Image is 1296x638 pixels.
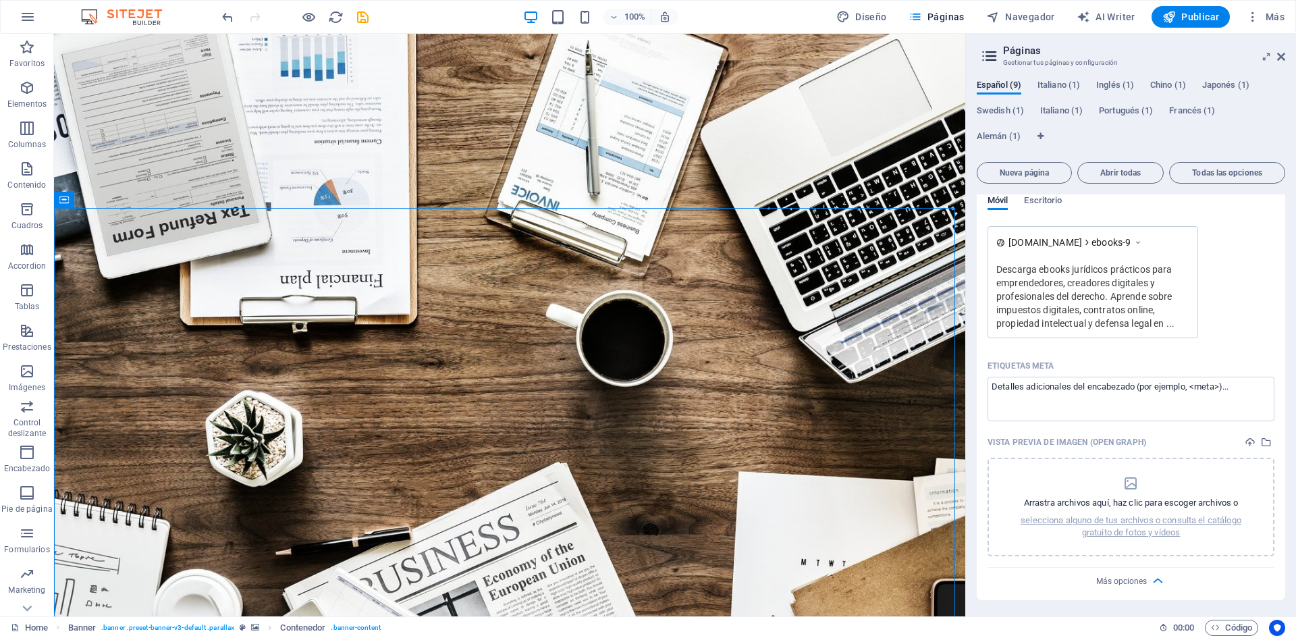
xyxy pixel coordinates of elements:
[1083,169,1158,177] span: Abrir todas
[331,620,380,636] span: . banner-content
[11,620,48,636] a: Haz clic para cancelar la selección y doble clic para abrir páginas
[903,6,970,28] button: Páginas
[1159,620,1195,636] h6: Tiempo de la sesión
[1005,475,1257,539] div: dropzone
[1096,577,1147,586] span: Más opciones
[1245,437,1255,448] i: Cargar archivo
[1242,434,1258,450] button: upload
[328,9,344,25] i: Volver a cargar página
[977,162,1072,184] button: Nueva página
[1005,514,1257,539] p: selecciona alguno de tus archivos o consulta el catálogo gratuito de fotos y vídeos
[251,624,259,631] i: Este elemento contiene un fondo
[354,9,371,25] button: save
[1211,620,1252,636] span: Código
[831,6,892,28] div: Diseño (Ctrl+Alt+Y)
[68,620,97,636] span: Haz clic para seleccionar y doble clic para editar
[624,9,645,25] h6: 100%
[988,437,1146,448] p: Esta imagen se mostrará cuando el sitio web se comparta en redes sociales
[1150,77,1186,96] span: Chino (1)
[1173,620,1194,636] span: 00 00
[1169,162,1285,184] button: Todas las opciones
[7,99,47,109] p: Elementos
[977,128,1021,147] span: Alemán (1)
[988,361,1054,371] p: Introduce aquí el código HTML que se incluirá en las etiquetas <head> de tu sitio web. Ten en cue...
[3,342,51,352] p: Prestaciones
[983,169,1066,177] span: Nueva página
[603,9,651,25] button: 100%
[1003,57,1258,69] h3: Gestionar tus páginas y configuración
[977,103,1024,122] span: Swedish (1)
[659,11,671,23] i: Al redimensionar, ajustar el nivel de zoom automáticamente para ajustarse al dispositivo elegido.
[219,9,236,25] button: undo
[1099,103,1153,122] span: Portugués (1)
[1,504,52,514] p: Pie de página
[977,80,1285,157] div: Pestañas de idiomas
[1269,620,1285,636] button: Usercentrics
[9,382,45,393] p: Imágenes
[996,262,1189,330] div: Descarga ebooks jurídicos prácticos para emprendedores, creadores digitales y profesionales del d...
[1008,236,1082,249] span: [DOMAIN_NAME]
[68,620,381,636] nav: breadcrumb
[1096,77,1134,96] span: Inglés (1)
[1162,10,1220,24] span: Publicar
[15,301,40,312] p: Tablas
[4,544,49,555] p: Formularios
[1024,192,1062,211] span: Escritorio
[1205,620,1258,636] button: Código
[11,220,43,231] p: Cuadros
[355,9,371,25] i: Guardar (Ctrl+S)
[909,10,965,24] span: Páginas
[300,9,317,25] button: Haz clic para salir del modo de previsualización y seguir editando
[1003,45,1285,57] h2: Páginas
[240,624,246,631] i: Este elemento es un preajuste personalizable
[981,6,1060,28] button: Navegador
[78,9,179,25] img: Editor Logo
[1169,103,1215,122] span: Francés (1)
[1183,622,1185,633] span: :
[986,10,1055,24] span: Navegador
[836,10,887,24] span: Diseño
[1091,236,1131,249] span: ebooks-9
[988,195,1062,221] div: Vista previa
[1152,6,1231,28] button: Publicar
[280,620,325,636] span: Haz clic para seleccionar y doble clic para editar
[327,9,344,25] button: reload
[1024,497,1239,509] p: Arrastra archivos aquí, haz clic para escoger archivos o
[1071,6,1141,28] button: AI Writer
[1037,77,1080,96] span: Italiano (1)
[1123,573,1139,589] button: Más opciones
[1077,162,1164,184] button: Abrir todas
[1077,10,1135,24] span: AI Writer
[220,9,236,25] i: Deshacer: Cambiar páginas (Ctrl+Z)
[101,620,234,636] span: . banner .preset-banner-v3-default .parallax
[1241,6,1290,28] button: Más
[1040,103,1083,122] span: Italiano (1)
[977,77,1021,96] span: Español (9)
[4,463,50,474] p: Encabezado
[831,6,892,28] button: Diseño
[8,139,47,150] p: Columnas
[7,180,46,190] p: Contenido
[988,377,1274,421] textarea: Etiquetas meta
[8,585,45,595] p: Marketing
[988,192,1008,211] span: Móvil
[8,261,46,271] p: Accordion
[1261,437,1272,448] i: Selecciona una imagen del administrador de archivos o escoge fotos del catálogo
[1175,169,1279,177] span: Todas las opciones
[1246,10,1285,24] span: Más
[1202,77,1249,96] span: Japonés (1)
[1258,434,1274,450] button: select-media
[9,58,45,69] p: Favoritos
